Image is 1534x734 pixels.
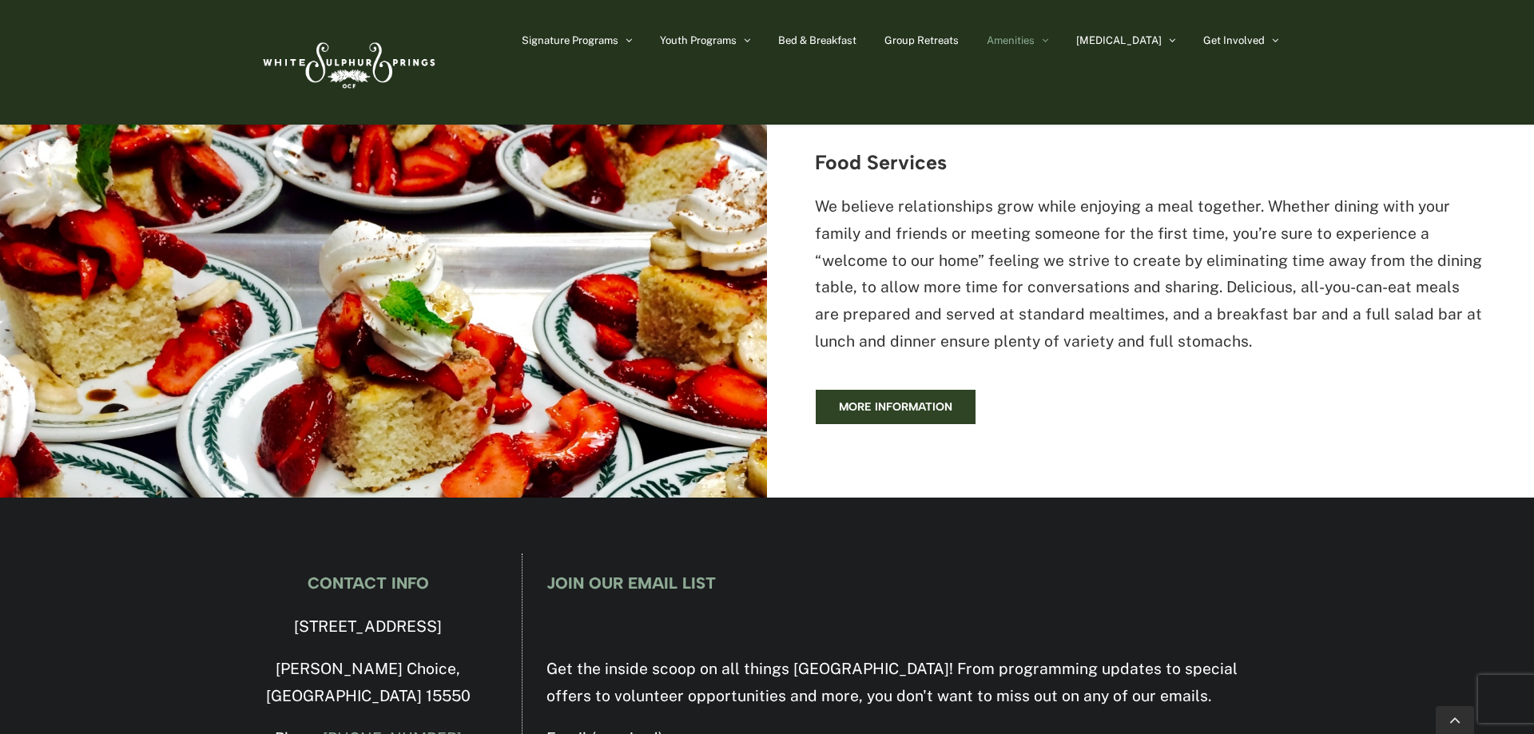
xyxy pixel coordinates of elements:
[256,574,481,592] h4: CONTACT INFO
[256,656,481,710] p: [PERSON_NAME] Choice, [GEOGRAPHIC_DATA] 15550
[546,656,1278,710] p: Get the inside scoop on all things [GEOGRAPHIC_DATA]! From programming updates to special offers ...
[256,613,481,641] p: [STREET_ADDRESS]
[987,35,1035,46] span: Amenities
[815,152,1486,173] h3: Food Services
[522,35,618,46] span: Signature Programs
[660,35,737,46] span: Youth Programs
[839,400,952,414] span: More information
[815,193,1486,355] p: We believe relationships grow while enjoying a meal together. Whether dining with your family and...
[256,25,439,100] img: White Sulphur Springs Logo
[1076,35,1162,46] span: [MEDICAL_DATA]
[815,389,976,425] a: More information
[1203,35,1265,46] span: Get Involved
[546,574,1278,592] h4: JOIN OUR EMAIL LIST
[884,35,959,46] span: Group Retreats
[778,35,856,46] span: Bed & Breakfast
